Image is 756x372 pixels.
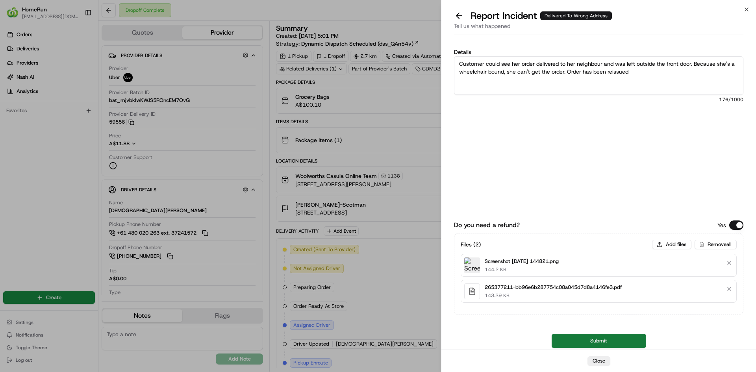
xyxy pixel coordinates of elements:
[485,257,559,265] p: Screenshot [DATE] 144821.png
[485,292,622,299] p: 143.39 KB
[724,283,735,294] button: Remove file
[717,221,726,229] p: Yes
[552,334,646,348] button: Submit
[485,283,622,291] p: 265377211-bb96e6b287754c08a045d7d8a4146fe3.pdf
[695,240,737,249] button: Removeall
[724,257,735,268] button: Remove file
[485,266,559,273] p: 144.2 KB
[540,11,612,20] div: Delivered To Wrong Address
[454,49,743,55] label: Details
[471,9,612,22] p: Report Incident
[454,22,743,35] div: Tell us what happened
[461,241,481,248] h3: Files ( 2 )
[464,257,480,273] img: Screenshot 2025-08-19 144821.png
[587,356,610,366] button: Close
[454,56,743,95] textarea: Customer could see her order delivered to her neighbour and was left outside the front door. Beca...
[454,220,520,230] label: Do you need a refund?
[652,240,691,249] button: Add files
[454,96,743,103] span: 176 /1000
